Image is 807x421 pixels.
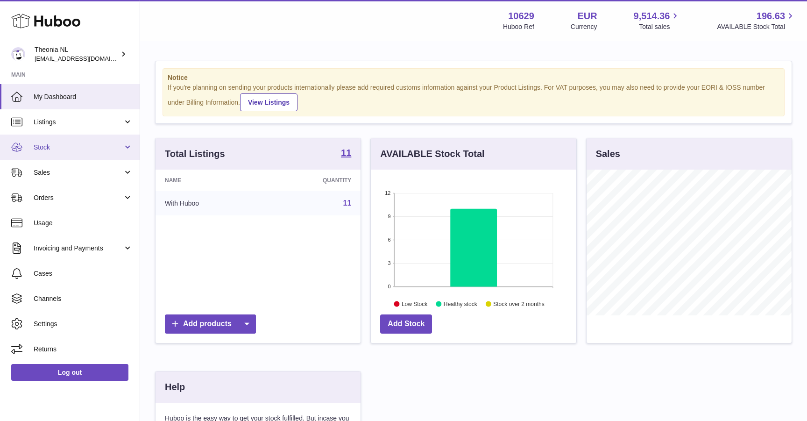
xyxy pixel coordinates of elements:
[341,148,351,159] a: 11
[11,47,25,61] img: info@wholesomegoods.eu
[35,55,137,62] span: [EMAIL_ADDRESS][DOMAIN_NAME]
[343,199,352,207] a: 11
[402,300,428,307] text: Low Stock
[380,148,484,160] h3: AVAILABLE Stock Total
[165,314,256,334] a: Add products
[34,294,133,303] span: Channels
[34,168,123,177] span: Sales
[34,193,123,202] span: Orders
[34,93,133,101] span: My Dashboard
[508,10,534,22] strong: 10629
[388,214,391,219] text: 9
[34,143,123,152] span: Stock
[494,300,545,307] text: Stock over 2 months
[341,148,351,157] strong: 11
[717,10,796,31] a: 196.63 AVAILABLE Stock Total
[634,10,681,31] a: 9,514.36 Total sales
[11,364,128,381] a: Log out
[264,170,361,191] th: Quantity
[385,190,391,196] text: 12
[34,345,133,354] span: Returns
[165,148,225,160] h3: Total Listings
[168,73,779,82] strong: Notice
[388,237,391,243] text: 6
[717,22,796,31] span: AVAILABLE Stock Total
[388,260,391,266] text: 3
[634,10,670,22] span: 9,514.36
[380,314,432,334] a: Add Stock
[34,219,133,228] span: Usage
[639,22,680,31] span: Total sales
[35,45,119,63] div: Theonia NL
[444,300,478,307] text: Healthy stock
[34,118,123,127] span: Listings
[388,284,391,289] text: 0
[577,10,597,22] strong: EUR
[156,170,264,191] th: Name
[168,83,779,111] div: If you're planning on sending your products internationally please add required customs informati...
[34,244,123,253] span: Invoicing and Payments
[503,22,534,31] div: Huboo Ref
[165,381,185,393] h3: Help
[34,269,133,278] span: Cases
[596,148,620,160] h3: Sales
[156,191,264,215] td: With Huboo
[240,93,297,111] a: View Listings
[571,22,597,31] div: Currency
[757,10,785,22] span: 196.63
[34,320,133,328] span: Settings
